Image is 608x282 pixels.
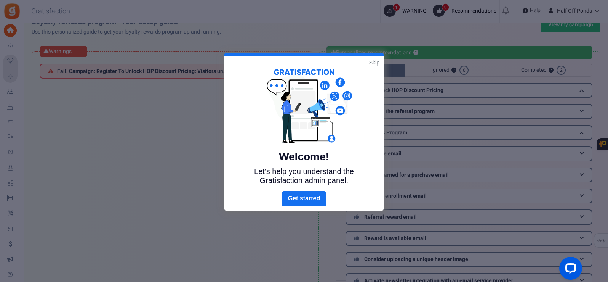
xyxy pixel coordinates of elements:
[282,191,326,206] a: Next
[369,59,379,66] a: Skip
[241,151,367,163] h5: Welcome!
[241,167,367,185] p: Let's help you understand the Gratisfaction admin panel.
